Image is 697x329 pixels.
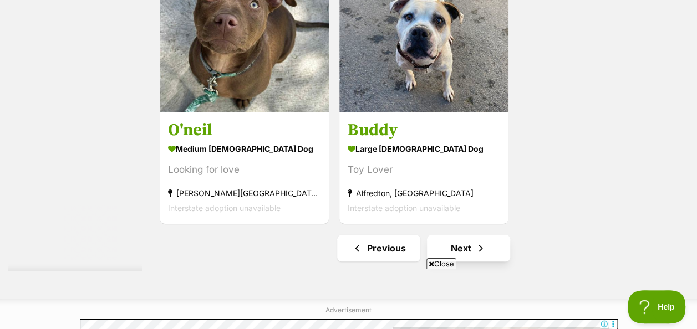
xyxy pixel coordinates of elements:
a: O'neil medium [DEMOGRAPHIC_DATA] Dog Looking for love [PERSON_NAME][GEOGRAPHIC_DATA], [GEOGRAPHIC... [160,111,329,224]
nav: Pagination [159,235,689,261]
a: Lite n' Easy [248,12,286,19]
h3: O'neil [168,120,320,141]
a: Sponsored [287,12,315,19]
iframe: Help Scout Beacon - Open [628,290,686,323]
div: Looking for love [168,162,320,177]
h3: Buddy [348,120,500,141]
iframe: Advertisement [80,274,618,323]
a: image [1,1,404,50]
span: Interstate adoption unavailable [348,203,460,213]
a: Next page [427,235,510,261]
span: Close [426,258,456,269]
a: Buddy large [DEMOGRAPHIC_DATA] Dog Toy Lover Alfredton, [GEOGRAPHIC_DATA] Interstate adoption una... [339,111,508,224]
a: Learn More [340,16,395,35]
a: Previous page [337,235,420,261]
div: Toy Lover [348,162,500,177]
strong: medium [DEMOGRAPHIC_DATA] Dog [168,141,320,157]
strong: Alfredton, [GEOGRAPHIC_DATA] [348,186,500,201]
strong: large [DEMOGRAPHIC_DATA] Dog [348,141,500,157]
strong: [PERSON_NAME][GEOGRAPHIC_DATA], [GEOGRAPHIC_DATA] [168,186,320,201]
a: Rated No.1 - Canstar Blue [248,21,335,40]
span: Interstate adoption unavailable [168,203,281,213]
span: Learn More [345,21,390,30]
